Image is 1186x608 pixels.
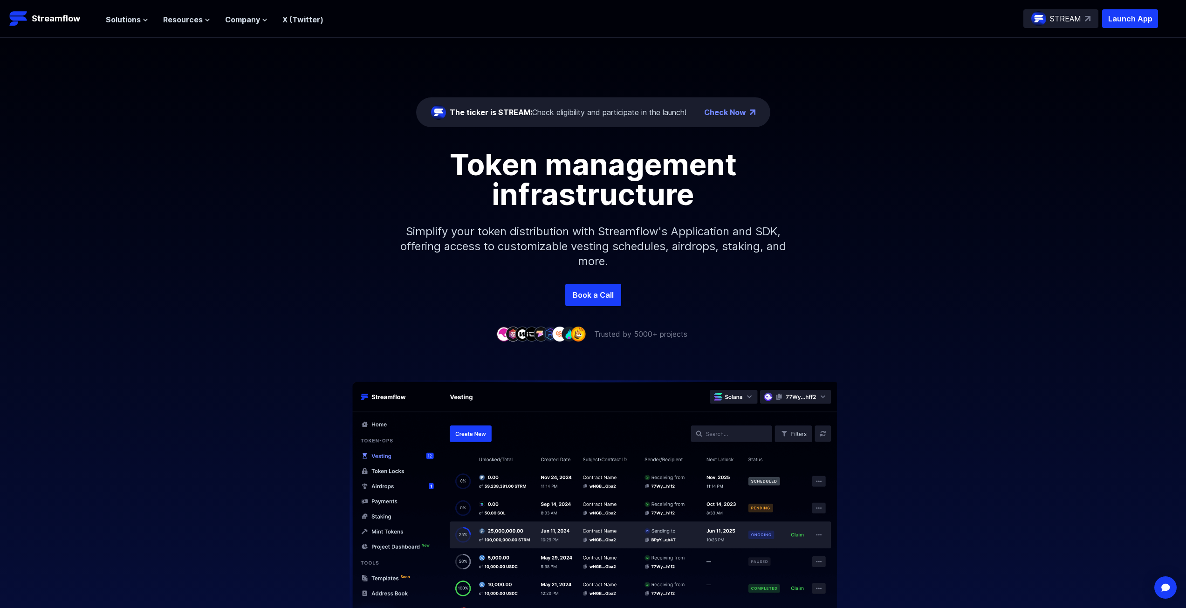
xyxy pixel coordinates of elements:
span: The ticker is STREAM: [450,108,532,117]
p: Streamflow [32,12,80,25]
button: Solutions [106,14,148,25]
span: Company [225,14,260,25]
img: company-4 [524,327,539,341]
img: top-right-arrow.png [750,109,755,115]
a: STREAM [1023,9,1098,28]
span: Solutions [106,14,141,25]
img: streamflow-logo-circle.png [431,105,446,120]
div: Open Intercom Messenger [1154,576,1177,599]
img: company-2 [506,327,521,341]
img: Streamflow Logo [9,9,28,28]
div: Check eligibility and participate in the launch! [450,107,686,118]
img: streamflow-logo-circle.png [1031,11,1046,26]
img: top-right-arrow.svg [1085,16,1090,21]
a: X (Twitter) [282,15,323,24]
img: company-7 [552,327,567,341]
img: company-5 [534,327,548,341]
img: company-6 [543,327,558,341]
img: company-9 [571,327,586,341]
a: Book a Call [565,284,621,306]
button: Company [225,14,267,25]
button: Resources [163,14,210,25]
img: company-3 [515,327,530,341]
p: Trusted by 5000+ projects [594,328,687,340]
h1: Token management infrastructure [384,150,803,209]
p: Simplify your token distribution with Streamflow's Application and SDK, offering access to custom... [393,209,794,284]
button: Launch App [1102,9,1158,28]
a: Streamflow [9,9,96,28]
span: Resources [163,14,203,25]
img: company-8 [562,327,576,341]
img: company-1 [496,327,511,341]
p: STREAM [1050,13,1081,24]
a: Check Now [704,107,746,118]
